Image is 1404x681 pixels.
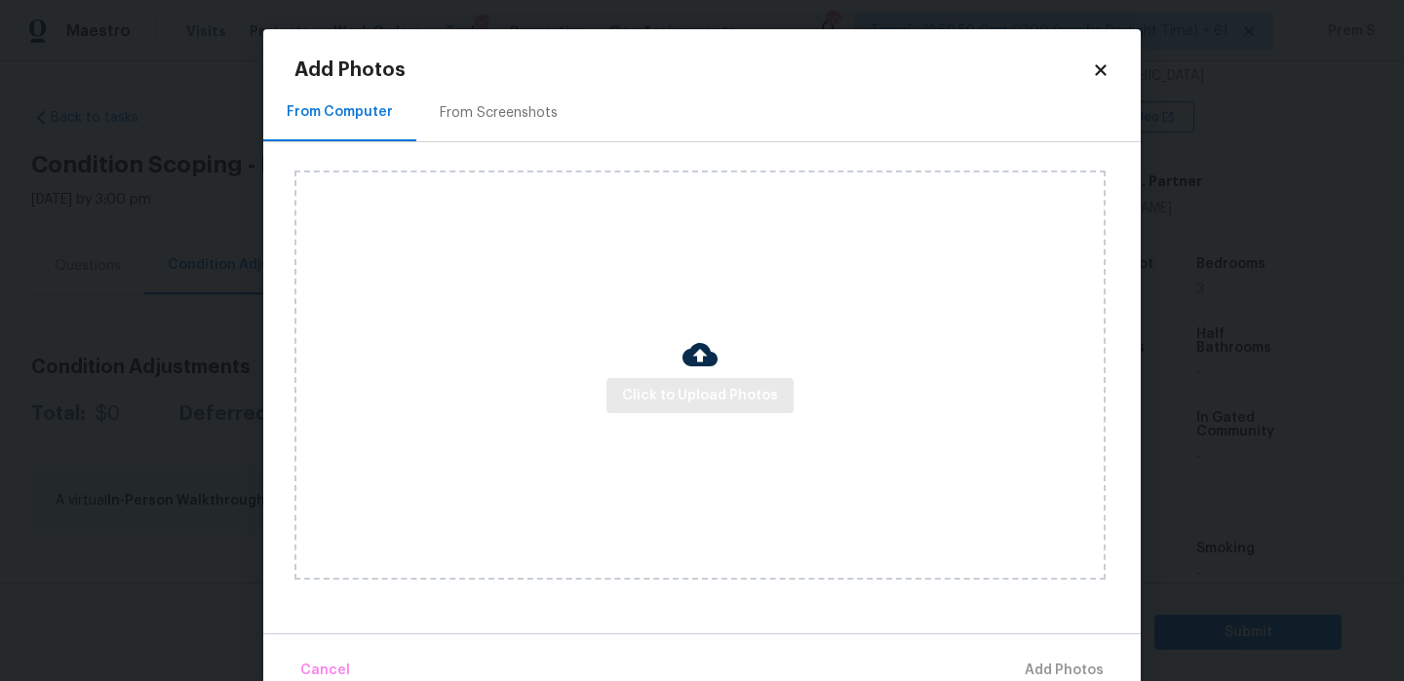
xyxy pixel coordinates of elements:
[287,102,393,122] div: From Computer
[682,337,718,372] img: Cloud Upload Icon
[440,103,558,123] div: From Screenshots
[294,60,1092,80] h2: Add Photos
[606,378,794,414] button: Click to Upload Photos
[622,384,778,408] span: Click to Upload Photos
